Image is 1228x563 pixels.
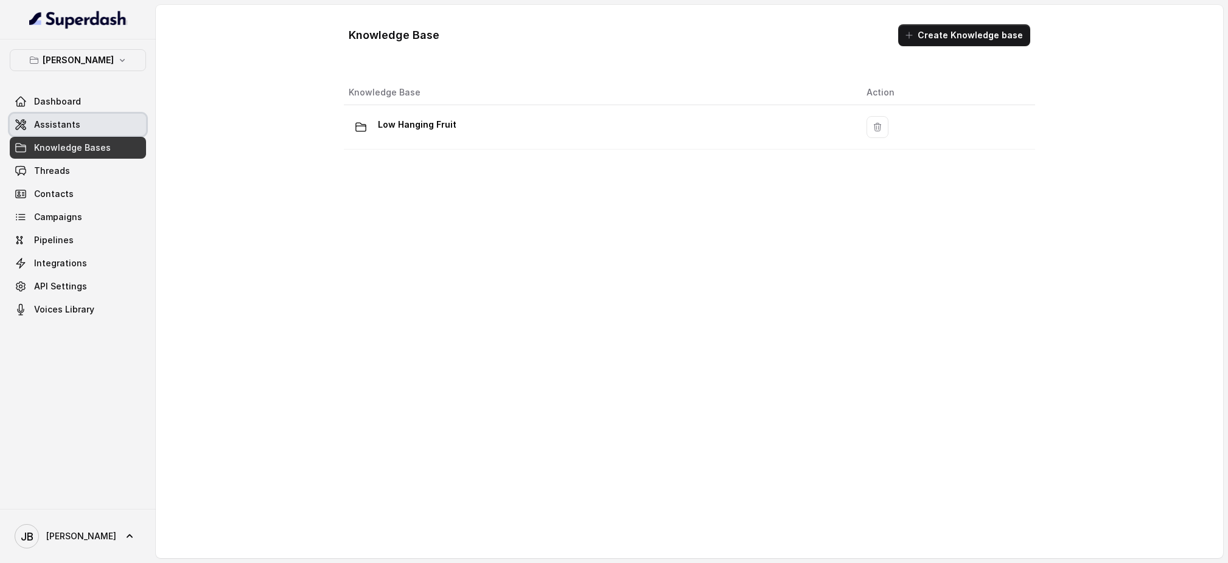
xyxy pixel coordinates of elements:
[34,280,87,292] span: API Settings
[10,160,146,182] a: Threads
[10,49,146,71] button: [PERSON_NAME]
[29,10,127,29] img: light.svg
[34,119,80,131] span: Assistants
[34,257,87,269] span: Integrations
[34,303,94,316] span: Voices Library
[34,165,70,177] span: Threads
[10,252,146,274] a: Integrations
[10,114,146,136] a: Assistants
[34,188,74,200] span: Contacts
[378,115,456,134] p: Low Hanging Fruit
[898,24,1030,46] button: Create Knowledge base
[10,206,146,228] a: Campaigns
[43,53,114,67] p: [PERSON_NAME]
[10,229,146,251] a: Pipelines
[857,80,1035,105] th: Action
[349,26,439,45] h1: Knowledge Base
[344,80,857,105] th: Knowledge Base
[10,137,146,159] a: Knowledge Bases
[34,234,74,246] span: Pipelines
[34,211,82,223] span: Campaigns
[10,183,146,205] a: Contacts
[21,530,33,543] text: JB
[10,299,146,320] a: Voices Library
[10,91,146,112] a: Dashboard
[10,275,146,297] a: API Settings
[10,519,146,553] a: [PERSON_NAME]
[34,95,81,108] span: Dashboard
[34,142,111,154] span: Knowledge Bases
[46,530,116,542] span: [PERSON_NAME]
